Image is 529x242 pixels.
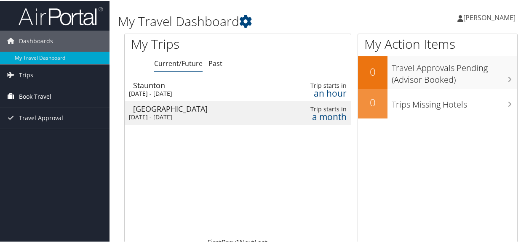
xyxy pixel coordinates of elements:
a: Past [208,58,222,67]
div: Trip starts in [297,81,346,89]
img: airportal-logo.png [19,5,103,25]
h1: My Travel Dashboard [118,12,389,29]
div: Trip starts in [297,105,346,112]
span: Dashboards [19,30,53,51]
span: Travel Approval [19,107,63,128]
div: an hour [297,89,346,96]
span: Book Travel [19,85,51,106]
h2: 0 [358,64,387,78]
a: Current/Future [154,58,203,67]
div: [GEOGRAPHIC_DATA] [133,104,271,112]
h2: 0 [358,95,387,109]
span: [PERSON_NAME] [463,12,516,21]
a: 0Travel Approvals Pending (Advisor Booked) [358,55,517,88]
a: [PERSON_NAME] [457,4,524,29]
div: a month [297,112,346,120]
h3: Trips Missing Hotels [392,94,517,110]
div: [DATE] - [DATE] [129,89,267,97]
h1: My Trips [131,34,250,52]
a: 0Trips Missing Hotels [358,88,517,118]
div: Staunton [133,81,271,88]
span: Trips [19,64,33,85]
div: [DATE] - [DATE] [129,113,267,120]
h1: My Action Items [358,34,517,52]
h3: Travel Approvals Pending (Advisor Booked) [392,57,517,85]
